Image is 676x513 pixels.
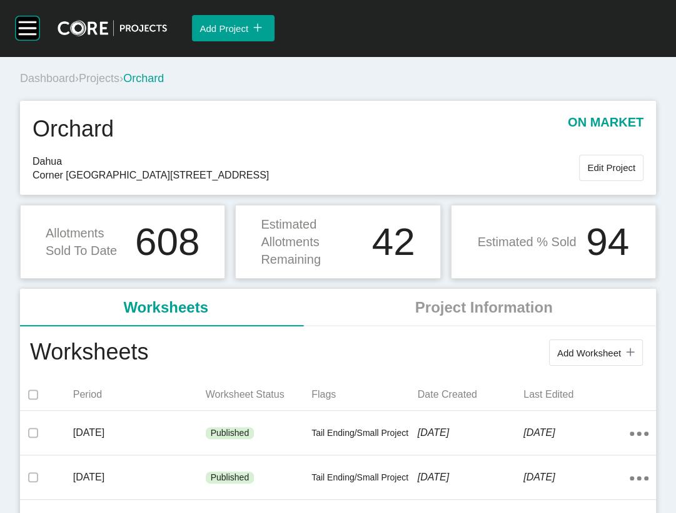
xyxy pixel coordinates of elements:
button: Edit Project [579,155,643,181]
p: Tail Ending/Small Project [311,427,418,440]
li: Project Information [311,289,656,326]
p: Published [211,472,250,484]
a: Dashboard [20,72,75,85]
span: › [75,72,79,85]
p: [DATE] [523,470,630,484]
span: Add Project [199,23,248,34]
span: Corner [GEOGRAPHIC_DATA][STREET_ADDRESS] [33,168,579,182]
p: Last Edited [523,388,630,402]
h1: Orchard [33,113,114,145]
img: core-logo-dark.3138cae2.png [58,20,167,36]
p: [DATE] [523,426,630,440]
h1: Worksheets [30,336,148,369]
p: Estimated Allotments Remaining [261,215,364,268]
p: [DATE] [418,426,524,440]
h1: 608 [135,222,199,261]
p: Estimated % Sold [478,233,577,251]
p: on market [568,113,643,145]
p: Period [73,388,206,402]
span: Orchard [123,72,164,85]
p: [DATE] [73,426,206,440]
span: Edit Project [587,162,635,173]
span: Dahua [33,155,579,168]
p: Flags [311,388,418,402]
a: Projects [79,72,119,85]
p: Date Created [418,388,524,402]
h1: 42 [372,222,415,261]
span: › [119,72,123,85]
button: Add Worksheet [549,339,643,366]
p: [DATE] [73,470,206,484]
p: Tail Ending/Small Project [311,472,418,484]
p: Allotments Sold To Date [46,224,128,259]
span: Add Worksheet [557,348,621,358]
button: Add Project [192,15,275,41]
p: [DATE] [418,470,524,484]
li: Worksheets [20,289,311,326]
h1: 94 [586,222,629,261]
p: Published [211,427,250,440]
p: Worksheet Status [206,388,312,402]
